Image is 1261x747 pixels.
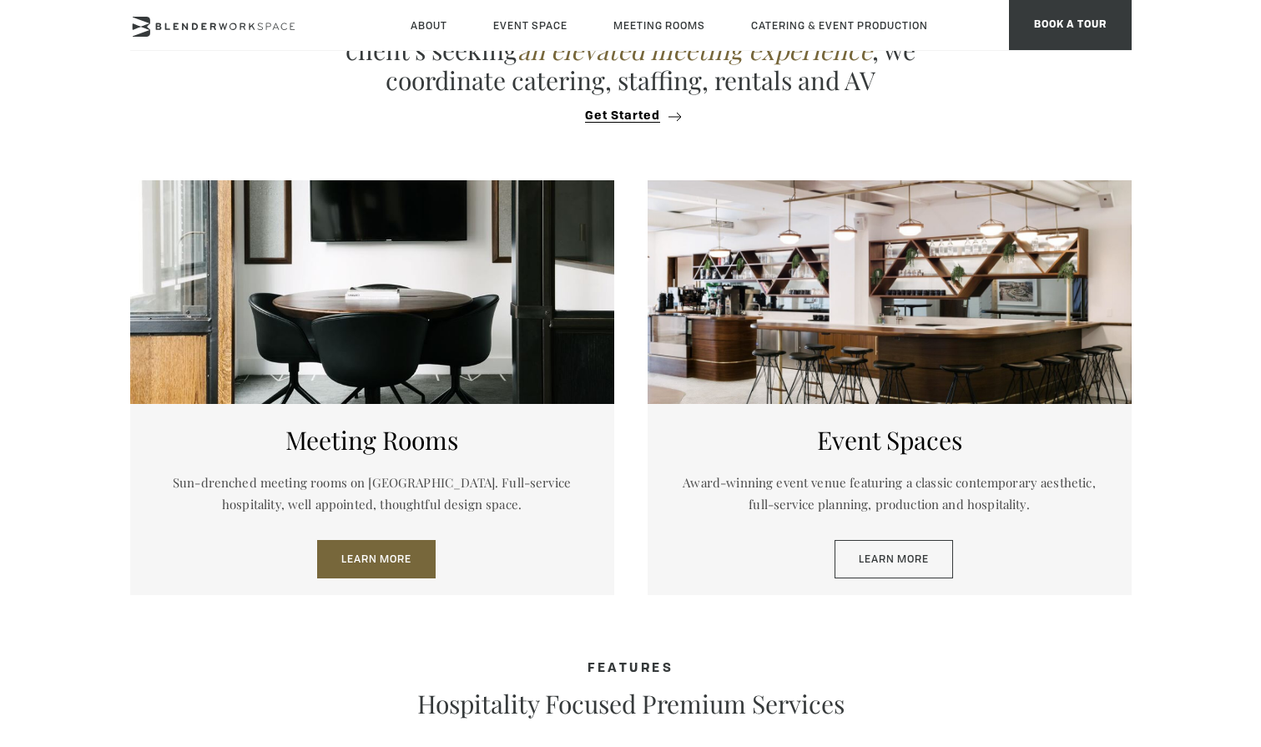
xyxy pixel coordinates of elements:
[155,472,589,515] p: Sun-drenched meeting rooms on [GEOGRAPHIC_DATA]. Full-service hospitality, well appointed, though...
[155,425,589,455] h5: Meeting Rooms
[673,472,1107,515] p: Award-winning event venue featuring a classic contemporary aesthetic, full-service planning, prod...
[585,110,660,123] span: Get Started
[339,689,923,719] p: Hospitality Focused Premium Services
[961,533,1261,747] iframe: Chat Widget
[339,5,923,95] p: Full-service event planning and production for client's seeking , we coordinate catering, staffin...
[317,540,436,578] a: Learn More
[580,109,681,124] button: Get Started
[673,425,1107,455] h5: Event Spaces
[835,540,953,578] a: Learn More
[130,662,1132,676] h4: Features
